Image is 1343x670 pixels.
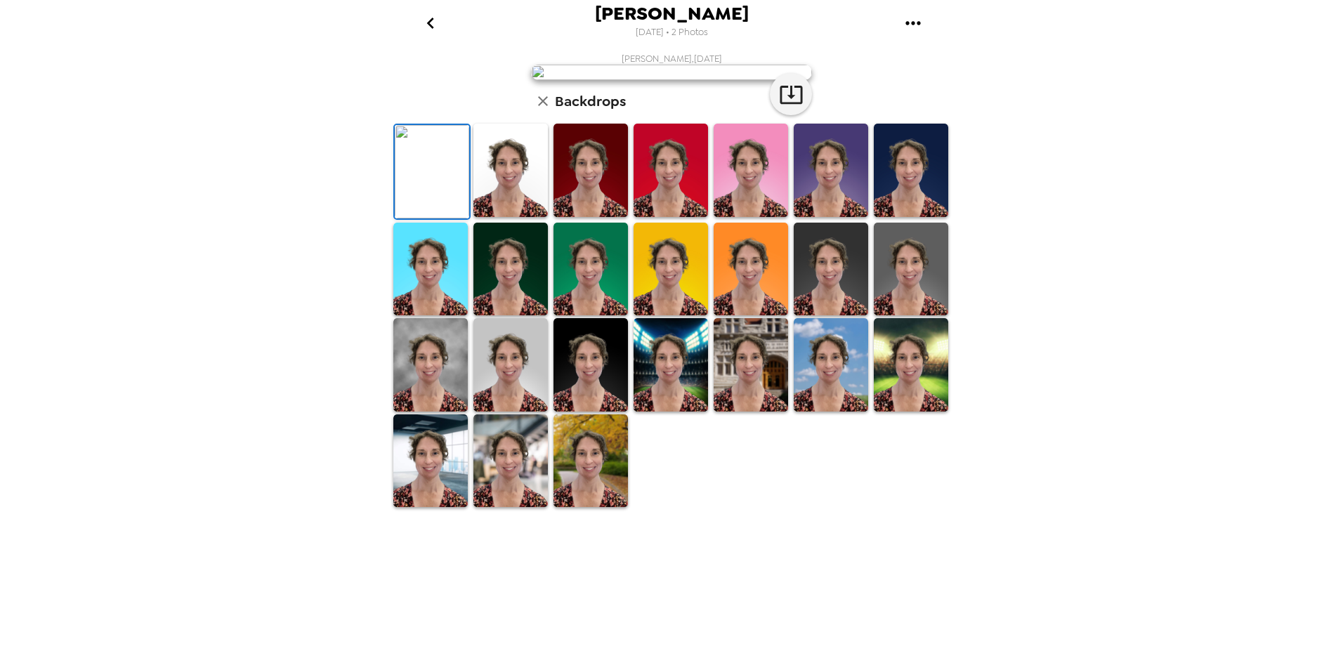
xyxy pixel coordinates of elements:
[622,53,722,65] span: [PERSON_NAME] , [DATE]
[636,23,708,42] span: [DATE] • 2 Photos
[395,125,469,218] img: Original
[531,65,812,80] img: user
[555,90,626,112] h6: Backdrops
[595,4,749,23] span: [PERSON_NAME]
